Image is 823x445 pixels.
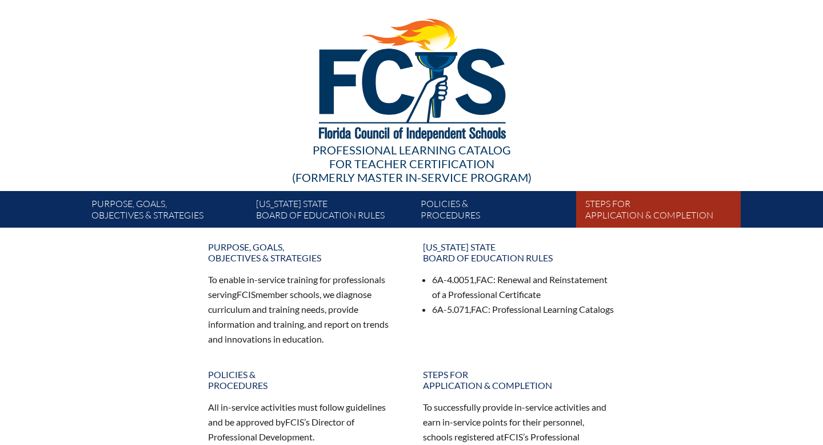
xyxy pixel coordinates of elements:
[329,157,494,170] span: for Teacher Certification
[208,400,400,444] p: All in-service activities must follow guidelines and be approved by ’s Director of Professional D...
[201,364,407,395] a: Policies &Procedures
[581,196,745,228] a: Steps forapplication & completion
[82,143,741,184] div: Professional Learning Catalog (formerly Master In-service Program)
[416,196,581,228] a: Policies &Procedures
[471,304,488,315] span: FAC
[504,431,523,442] span: FCIS
[208,272,400,346] p: To enable in-service training for professionals serving member schools, we diagnose curriculum an...
[432,272,615,302] li: 6A-4.0051, : Renewal and Reinstatement of a Professional Certificate
[87,196,251,228] a: Purpose, goals,objectives & strategies
[251,196,416,228] a: [US_STATE] StateBoard of Education rules
[416,364,622,395] a: Steps forapplication & completion
[476,274,493,285] span: FAC
[416,237,622,268] a: [US_STATE] StateBoard of Education rules
[432,302,615,317] li: 6A-5.071, : Professional Learning Catalogs
[237,289,255,300] span: FCIS
[285,416,304,427] span: FCIS
[201,237,407,268] a: Purpose, goals,objectives & strategies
